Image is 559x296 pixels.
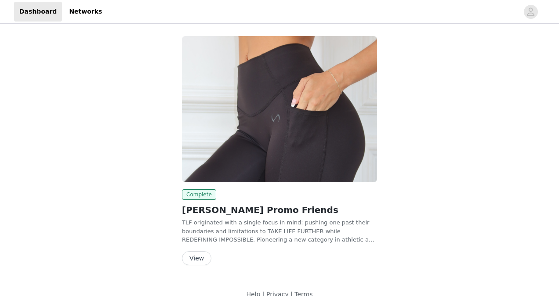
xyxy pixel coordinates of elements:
a: Dashboard [14,2,62,22]
img: TLF Apparel [182,36,377,182]
div: avatar [526,5,535,19]
button: View [182,251,211,265]
h2: [PERSON_NAME] Promo Friends [182,203,377,217]
a: Networks [64,2,107,22]
a: View [182,255,211,262]
span: Complete [182,189,216,200]
p: TLF originated with a single focus in mind: pushing one past their boundaries and limitations to ... [182,218,377,244]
